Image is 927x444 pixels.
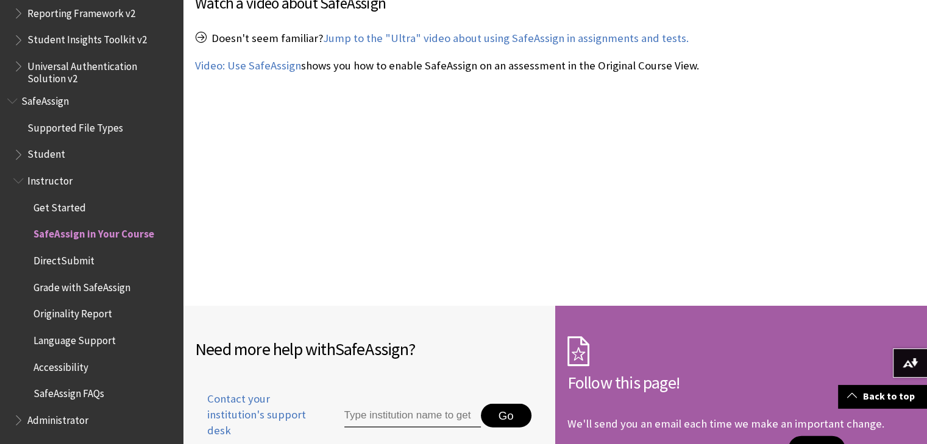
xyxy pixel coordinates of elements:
[567,336,589,367] img: Subscription Icon
[27,56,174,85] span: Universal Authentication Solution v2
[195,30,699,46] p: Doesn't seem familiar?
[27,3,135,19] span: Reporting Framework v2
[27,30,147,46] span: Student Insights Toolkit v2
[34,250,94,267] span: DirectSubmit
[34,330,116,347] span: Language Support
[323,31,689,46] a: Jump to the "Ultra" video about using SafeAssign in assignments and tests.
[34,277,130,294] span: Grade with SafeAssign
[344,404,481,428] input: Type institution name to get support
[34,357,88,373] span: Accessibility
[195,58,301,73] a: Video: Use SafeAssign
[195,391,316,439] span: Contact your institution's support desk
[567,370,915,395] h2: Follow this page!
[21,91,69,107] span: SafeAssign
[195,104,447,245] iframe: Use SafeAssign in the Original Course View
[34,304,112,320] span: Originality Report
[195,336,543,362] h2: Need more help with ?
[27,171,73,187] span: Instructor
[567,417,884,431] p: We'll send you an email each time we make an important change.
[195,58,699,74] p: shows you how to enable SafeAssign on an assessment in the Original Course View.
[481,404,531,428] button: Go
[27,118,123,134] span: Supported File Types
[27,144,65,161] span: Student
[7,91,176,431] nav: Book outline for Blackboard SafeAssign
[34,384,104,400] span: SafeAssign FAQs
[27,410,88,426] span: Administrator
[34,224,154,241] span: SafeAssign in Your Course
[34,197,86,214] span: Get Started
[838,385,927,407] a: Back to top
[335,338,408,360] span: SafeAssign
